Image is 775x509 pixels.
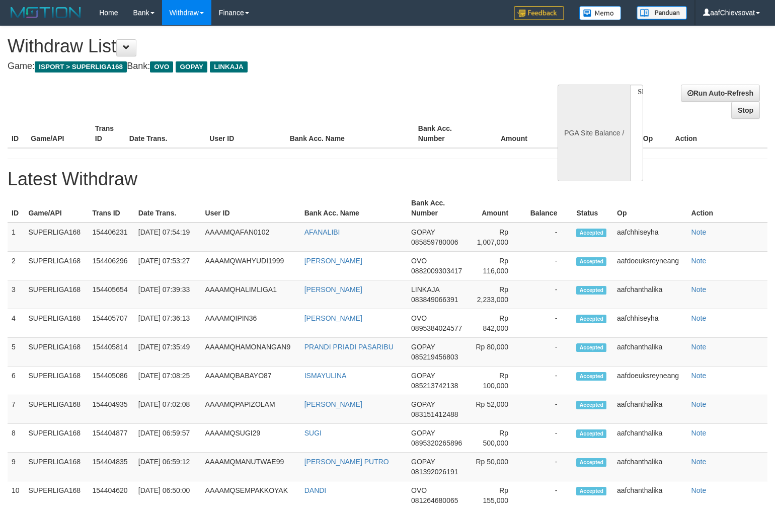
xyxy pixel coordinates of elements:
td: 154405086 [88,367,134,395]
span: ISPORT > SUPERLIGA168 [35,61,127,72]
td: AAAAMQPAPIZOLAM [201,395,300,424]
span: 085219456803 [411,353,458,361]
td: [DATE] 07:53:27 [134,252,201,280]
span: Accepted [576,257,606,266]
span: GOPAY [411,429,435,437]
td: SUPERLIGA168 [25,223,89,252]
span: 0895320265896 [411,439,462,447]
td: - [523,367,572,395]
td: [DATE] 07:35:49 [134,338,201,367]
span: GOPAY [176,61,207,72]
td: - [523,453,572,481]
span: Accepted [576,229,606,237]
span: 083151412488 [411,410,458,418]
th: Balance [523,194,572,223]
td: Rp 100,000 [470,367,523,395]
th: Date Trans. [125,119,205,148]
th: Amount [470,194,523,223]
span: GOPAY [411,228,435,236]
td: 154404877 [88,424,134,453]
th: Action [687,194,767,223]
a: Note [691,400,707,408]
th: Game/API [25,194,89,223]
td: aafchanthalika [613,338,687,367]
a: DANDI [304,486,327,494]
span: Accepted [576,372,606,381]
td: SUPERLIGA168 [25,252,89,280]
th: Bank Acc. Number [407,194,470,223]
div: PGA Site Balance / [558,85,630,181]
th: Bank Acc. Name [300,194,407,223]
td: 1 [8,223,25,252]
th: Bank Acc. Number [414,119,479,148]
span: 083849066391 [411,296,458,304]
td: - [523,395,572,424]
td: - [523,223,572,252]
td: AAAAMQIPIN36 [201,309,300,338]
span: Accepted [576,286,606,295]
td: AAAAMQMANUTWAE99 [201,453,300,481]
a: Note [691,257,707,265]
td: SUPERLIGA168 [25,309,89,338]
td: SUPERLIGA168 [25,395,89,424]
span: 085859780006 [411,238,458,246]
td: [DATE] 07:39:33 [134,280,201,309]
td: AAAAMQWAHYUDI1999 [201,252,300,280]
td: Rp 842,000 [470,309,523,338]
th: Amount [478,119,542,148]
td: AAAAMQBABAYO87 [201,367,300,395]
a: Note [691,343,707,351]
td: Rp 1,007,000 [470,223,523,252]
span: OVO [411,486,427,494]
td: AAAAMQHAMONANGAN9 [201,338,300,367]
td: AAAAMQAFAN0102 [201,223,300,252]
th: Op [613,194,687,223]
td: 154405707 [88,309,134,338]
td: Rp 2,233,000 [470,280,523,309]
span: 0882009303417 [411,267,462,275]
span: Accepted [576,315,606,323]
td: 4 [8,309,25,338]
span: GOPAY [411,343,435,351]
h1: Withdraw List [8,36,507,56]
span: GOPAY [411,458,435,466]
a: Note [691,458,707,466]
th: Balance [542,119,601,148]
a: Note [691,228,707,236]
h4: Game: Bank: [8,61,507,71]
span: Accepted [576,401,606,409]
a: [PERSON_NAME] [304,257,362,265]
td: SUPERLIGA168 [25,367,89,395]
td: AAAAMQHALIMLIGA1 [201,280,300,309]
span: OVO [411,314,427,322]
a: PRANDI PRIADI PASARIBU [304,343,394,351]
td: - [523,338,572,367]
th: Op [639,119,671,148]
a: [PERSON_NAME] PUTRO [304,458,389,466]
td: SUPERLIGA168 [25,453,89,481]
td: [DATE] 07:02:08 [134,395,201,424]
th: Trans ID [91,119,125,148]
td: aafchhiseyha [613,309,687,338]
th: Action [671,119,767,148]
th: Game/API [27,119,91,148]
th: Status [572,194,613,223]
th: Bank Acc. Name [286,119,414,148]
img: Feedback.jpg [514,6,564,20]
a: [PERSON_NAME] [304,314,362,322]
a: [PERSON_NAME] [304,285,362,294]
span: LINKAJA [411,285,439,294]
a: Note [691,429,707,437]
td: - [523,252,572,280]
a: Note [691,486,707,494]
td: 154406296 [88,252,134,280]
td: AAAAMQSUGI29 [201,424,300,453]
span: GOPAY [411,372,435,380]
td: aafchanthalika [613,453,687,481]
td: aafchanthalika [613,395,687,424]
span: Accepted [576,458,606,467]
a: Run Auto-Refresh [681,85,760,102]
td: Rp 500,000 [470,424,523,453]
td: 154405814 [88,338,134,367]
td: Rp 52,000 [470,395,523,424]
